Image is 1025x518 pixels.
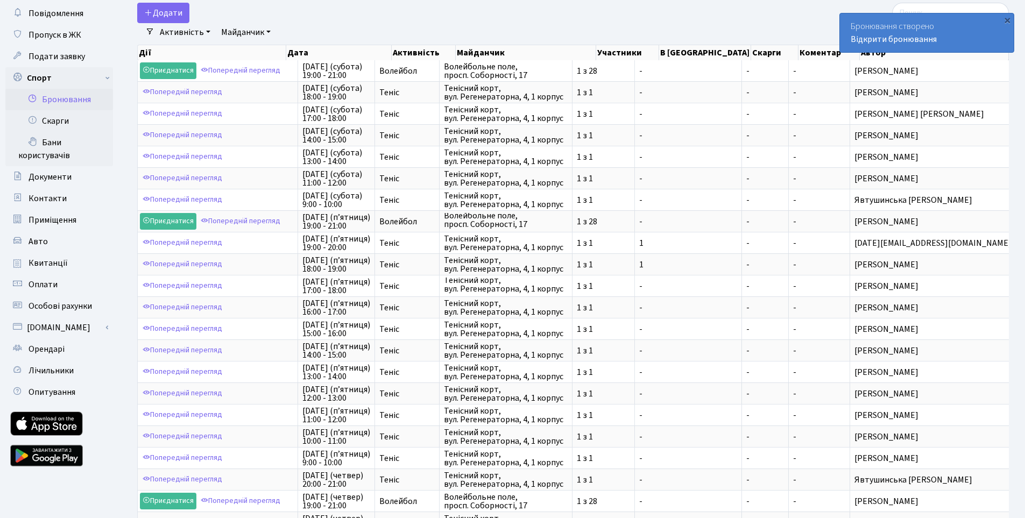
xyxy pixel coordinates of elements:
[444,84,568,101] span: Тенісний корт, вул. Регенераторна, 4, 1 корпус
[456,45,597,60] th: Майданчик
[5,231,113,252] a: Авто
[577,389,630,398] span: 1 з 1
[138,45,286,60] th: Дії
[854,282,1012,290] span: [PERSON_NAME]
[793,194,796,206] span: -
[854,325,1012,333] span: [PERSON_NAME]
[444,407,568,424] span: Тенісний корт, вул. Регенераторна, 4, 1 корпус
[854,153,1012,161] span: [PERSON_NAME]
[577,282,630,290] span: 1 з 1
[5,46,113,67] a: Подати заявку
[140,493,196,509] a: Приєднатися
[444,213,568,230] span: Волейбольне поле, просп. Соборності, 17
[854,131,1012,140] span: [PERSON_NAME]
[379,196,435,204] span: Теніс
[379,153,435,161] span: Теніс
[5,67,113,89] a: Спорт
[140,278,225,294] a: Попередній перегляд
[29,29,81,41] span: Пропуск в ЖК
[140,170,225,187] a: Попередній перегляд
[854,346,1012,355] span: [PERSON_NAME]
[29,193,67,204] span: Контакти
[29,279,58,290] span: Оплати
[140,235,225,251] a: Попередній перегляд
[746,239,784,247] span: -
[577,432,630,441] span: 1 з 1
[798,45,860,60] th: Коментар
[5,110,113,132] a: Скарги
[793,151,796,163] span: -
[5,317,113,338] a: [DOMAIN_NAME]
[140,127,225,144] a: Попередній перегляд
[596,45,659,60] th: Участники
[639,110,737,118] span: -
[379,368,435,377] span: Теніс
[854,432,1012,441] span: [PERSON_NAME]
[639,282,737,290] span: -
[302,493,370,510] span: [DATE] (четвер) 19:00 - 21:00
[639,239,737,247] span: 1
[746,497,784,506] span: -
[854,368,1012,377] span: [PERSON_NAME]
[793,345,796,357] span: -
[444,235,568,252] span: Тенісний корт, вул. Регенераторна, 4, 1 корпус
[302,127,370,144] span: [DATE] (субота) 14:00 - 15:00
[286,45,392,60] th: Дата
[577,497,630,506] span: 1 з 28
[639,389,737,398] span: -
[379,303,435,312] span: Теніс
[577,131,630,140] span: 1 з 1
[217,23,275,41] a: Майданчик
[793,280,796,292] span: -
[140,364,225,380] a: Попередній перегляд
[793,237,796,249] span: -
[140,321,225,337] a: Попередній перегляд
[444,342,568,359] span: Тенісний корт, вул. Регенераторна, 4, 1 корпус
[746,454,784,463] span: -
[379,239,435,247] span: Теніс
[639,325,737,333] span: -
[746,260,784,269] span: -
[444,256,568,273] span: Тенісний корт, вул. Регенераторна, 4, 1 корпус
[444,321,568,338] span: Тенісний корт, вул. Регенераторна, 4, 1 корпус
[140,342,225,359] a: Попередній перегляд
[5,89,113,110] a: Бронювання
[892,3,1009,23] input: Пошук...
[577,67,630,75] span: 1 з 28
[746,282,784,290] span: -
[379,497,435,506] span: Волейбол
[854,67,1012,75] span: [PERSON_NAME]
[5,338,113,360] a: Орендарі
[854,389,1012,398] span: [PERSON_NAME]
[746,196,784,204] span: -
[5,209,113,231] a: Приміщення
[302,105,370,123] span: [DATE] (субота) 17:00 - 18:00
[639,346,737,355] span: -
[29,171,72,183] span: Документи
[302,170,370,187] span: [DATE] (субота) 11:00 - 12:00
[444,299,568,316] span: Тенісний корт, вул. Регенераторна, 4, 1 корпус
[379,110,435,118] span: Теніс
[746,411,784,420] span: -
[140,407,225,423] a: Попередній перегляд
[854,110,1012,118] span: [PERSON_NAME] [PERSON_NAME]
[793,495,796,507] span: -
[577,325,630,333] span: 1 з 1
[577,88,630,97] span: 1 з 1
[639,67,737,75] span: -
[444,364,568,381] span: Тенісний корт, вул. Регенераторна, 4, 1 корпус
[444,385,568,402] span: Тенісний корт, вул. Регенераторна, 4, 1 корпус
[577,239,630,247] span: 1 з 1
[854,411,1012,420] span: [PERSON_NAME]
[5,24,113,46] a: Пропуск в ЖК
[379,174,435,183] span: Теніс
[639,411,737,420] span: -
[140,256,225,273] a: Попередній перегляд
[392,45,456,60] th: Активність
[29,365,74,377] span: Лічильники
[639,88,737,97] span: -
[793,65,796,77] span: -
[137,3,189,23] button: Додати
[140,471,225,488] a: Попередній перегляд
[198,62,283,79] a: Попередній перегляд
